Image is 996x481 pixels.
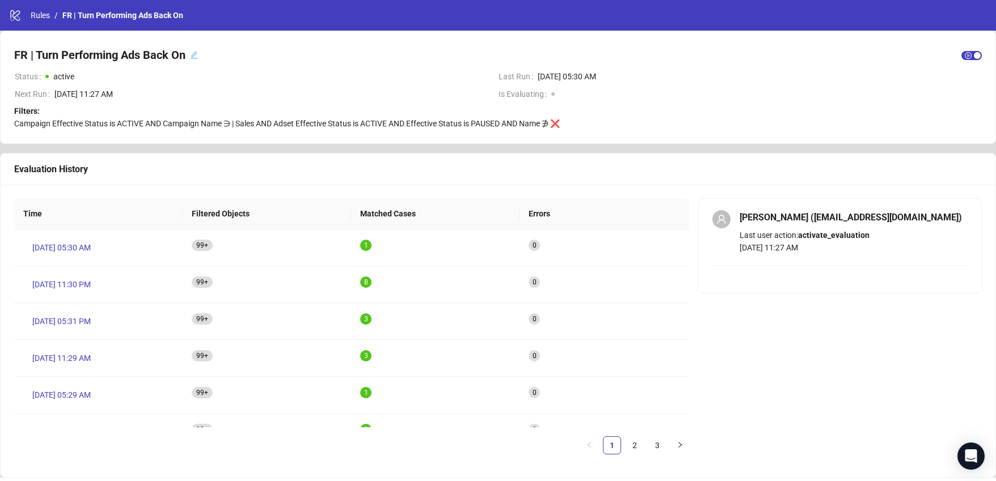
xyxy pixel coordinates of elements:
li: 2 [626,436,644,454]
span: user [716,214,727,224]
span: [DATE] 05:31 PM [32,315,91,327]
div: FR | Turn Performing Ads Back Onedit [14,45,198,65]
sup: 1 [360,240,372,251]
span: 3 [364,315,368,323]
li: / [54,9,58,22]
span: [DATE] 11:29 PM [32,425,91,438]
span: Last user action: [740,231,870,240]
li: Next Page [671,436,689,454]
sup: 3 [360,350,372,361]
sup: 0 [529,350,540,361]
span: Is Evaluating [499,88,551,100]
a: 3 [649,437,666,454]
th: Time [14,198,183,229]
button: left [580,436,598,454]
sup: 845 [192,276,213,288]
span: 2 [364,425,368,433]
a: Rules [28,9,52,22]
span: 8 [364,278,368,286]
span: left [586,441,593,448]
strong: Filters: [14,107,40,116]
button: right [671,436,689,454]
div: [PERSON_NAME] ([EMAIL_ADDRESS][DOMAIN_NAME]) [740,210,968,224]
li: 3 [648,436,666,454]
span: [DATE] 11:27 AM [54,88,489,100]
span: Status [15,70,45,83]
a: FR | Turn Performing Ads Back On [60,9,185,22]
a: [DATE] 05:29 AM [23,386,100,404]
sup: 828 [192,387,213,398]
sup: 2 [360,424,372,435]
sup: 8 [360,276,372,288]
a: [DATE] 11:29 PM [23,423,100,441]
b: activate_evaluation [798,231,870,240]
a: [DATE] 05:31 PM [23,312,100,330]
span: edit [190,51,198,59]
a: [DATE] 11:29 AM [23,349,100,367]
span: Campaign Effective Status is ACTIVE AND Campaign Name ∋ | Sales AND Adset Effective Status is ACT... [14,119,560,128]
th: Filtered Objects [183,198,351,229]
sup: 843 [192,313,213,325]
span: [DATE] 05:30 AM [538,70,982,83]
a: 1 [603,437,621,454]
span: Next Run [15,88,54,100]
sup: 0 [529,424,540,435]
span: 1 [364,389,368,397]
span: [DATE] 05:29 AM [32,389,91,401]
li: 1 [603,436,621,454]
th: Errors [520,198,689,229]
sup: 835 [192,424,213,435]
a: [DATE] 11:30 PM [23,275,100,293]
span: right [677,441,683,448]
div: Open Intercom Messenger [957,442,985,470]
sup: 0 [529,313,540,325]
sup: 1 [360,387,372,398]
span: Last Run [499,70,538,83]
sup: 0 [529,240,540,251]
div: Evaluation History [14,162,982,176]
th: Matched Cases [351,198,520,229]
sup: 0 [529,387,540,398]
span: 3 [364,352,368,360]
li: Previous Page [580,436,598,454]
span: [DATE] 11:29 AM [32,352,91,364]
span: active [53,72,74,81]
a: 2 [626,437,643,454]
sup: 837 [192,350,213,361]
sup: 0 [529,276,540,288]
a: [DATE] 05:30 AM [23,239,100,257]
span: 1 [364,241,368,249]
sup: 3 [360,313,372,325]
span: [DATE] 11:30 PM [32,278,91,291]
sup: 841 [192,240,213,251]
h4: FR | Turn Performing Ads Back On [14,47,185,63]
span: [DATE] 11:27 AM [740,243,798,252]
span: [DATE] 05:30 AM [32,241,91,254]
